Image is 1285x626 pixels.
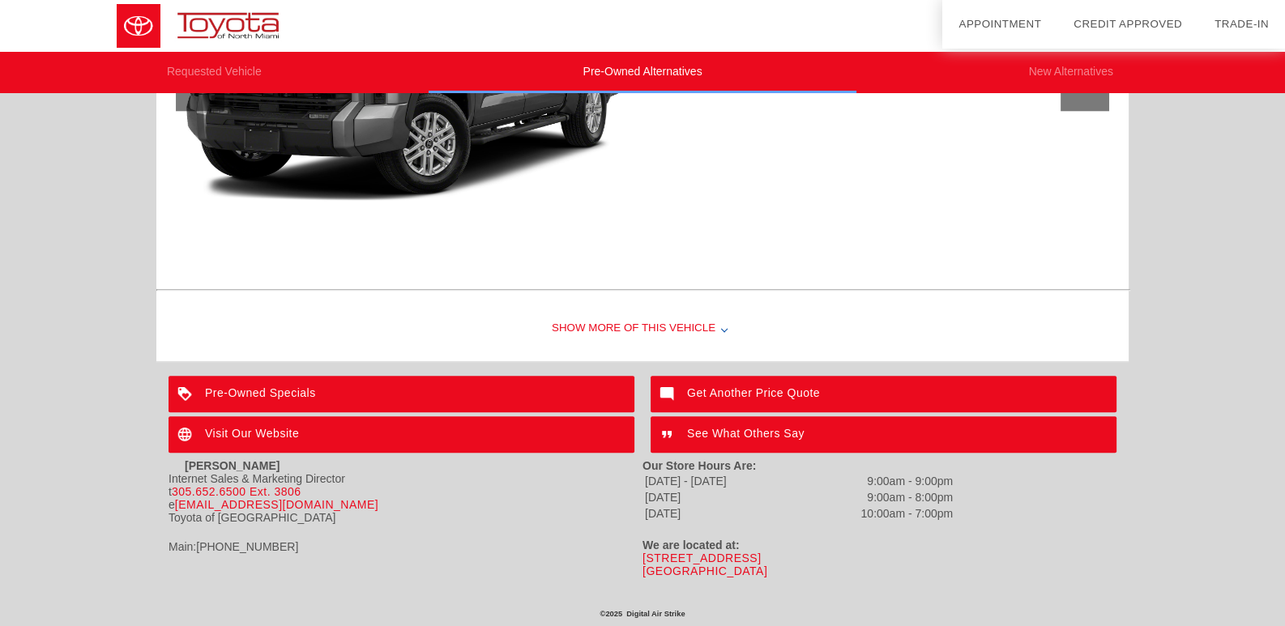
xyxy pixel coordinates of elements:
[169,416,205,453] img: ic_language_white_24dp_2x.png
[644,474,789,488] td: [DATE] - [DATE]
[644,490,789,505] td: [DATE]
[175,498,378,511] a: [EMAIL_ADDRESS][DOMAIN_NAME]
[651,376,687,412] img: ic_mode_comment_white_24dp_2x.png
[169,540,642,553] div: Main:
[172,485,301,498] a: 305.652.6500 Ext. 3806
[429,52,857,93] li: Pre-Owned Alternatives
[791,506,954,521] td: 10:00am - 7:00pm
[651,376,1116,412] a: Get Another Price Quote
[1074,18,1182,30] a: Credit Approved
[185,459,280,472] strong: [PERSON_NAME]
[156,296,1129,361] div: Show More of this Vehicle
[642,459,756,472] strong: Our Store Hours Are:
[1215,18,1269,30] a: Trade-In
[791,474,954,488] td: 9:00am - 9:00pm
[642,539,740,551] strong: We are located at:
[856,52,1285,93] li: New Alternatives
[651,416,1116,453] a: See What Others Say
[642,551,767,577] a: [STREET_ADDRESS][GEOGRAPHIC_DATA]
[196,540,298,553] span: [PHONE_NUMBER]
[169,472,642,524] div: Internet Sales & Marketing Director t e Toyota of [GEOGRAPHIC_DATA]
[791,490,954,505] td: 9:00am - 8:00pm
[644,506,789,521] td: [DATE]
[169,416,634,453] a: Visit Our Website
[169,376,205,412] img: ic_loyalty_white_24dp_2x.png
[958,18,1041,30] a: Appointment
[169,376,634,412] a: Pre-Owned Specials
[651,416,687,453] img: ic_format_quote_white_24dp_2x.png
